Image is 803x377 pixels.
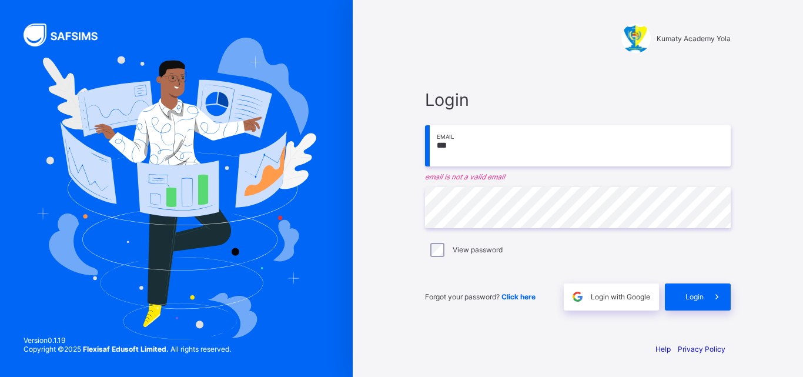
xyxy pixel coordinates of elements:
em: email is not a valid email [425,172,731,181]
img: Hero Image [36,38,316,339]
a: Help [655,345,671,353]
span: Copyright © 2025 All rights reserved. [24,345,231,353]
a: Click here [501,292,536,301]
img: google.396cfc9801f0270233282035f929180a.svg [571,290,584,303]
img: SAFSIMS Logo [24,24,112,46]
a: Privacy Policy [678,345,725,353]
label: View password [453,245,503,254]
span: Forgot your password? [425,292,536,301]
span: Login [425,89,731,110]
strong: Flexisaf Edusoft Limited. [83,345,169,353]
span: Version 0.1.19 [24,336,231,345]
span: Login with Google [591,292,650,301]
span: Kumaty Academy Yola [657,34,731,43]
span: Login [685,292,704,301]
